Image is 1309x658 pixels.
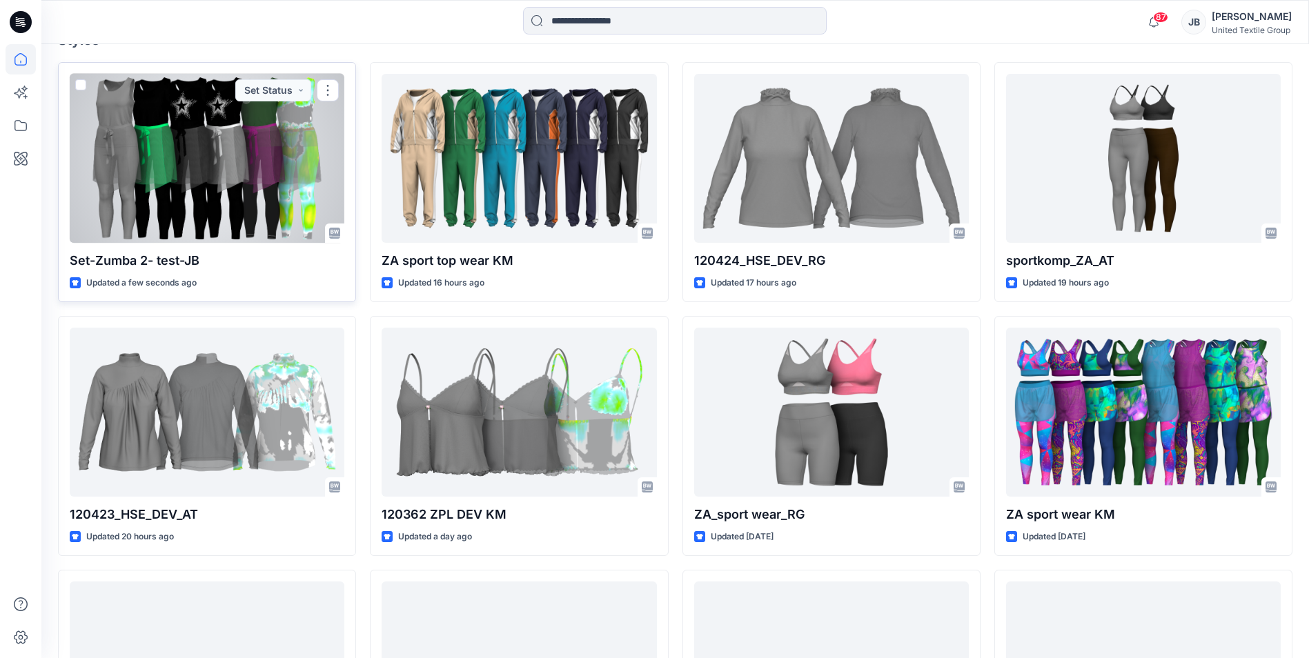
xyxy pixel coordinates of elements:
div: [PERSON_NAME] [1212,8,1292,25]
a: 120362 ZPL DEV KM [382,328,656,497]
p: ZA sport wear KM [1006,505,1281,524]
a: sportkomp_ZA_AT [1006,74,1281,243]
p: Updated [DATE] [1023,530,1085,544]
p: Updated 17 hours ago [711,276,796,290]
p: 120423_HSE_DEV_AT [70,505,344,524]
a: 120423_HSE_DEV_AT [70,328,344,497]
p: Updated 20 hours ago [86,530,174,544]
p: 120362 ZPL DEV KM [382,505,656,524]
a: ZA_sport wear_RG [694,328,969,497]
p: ZA sport top wear KM [382,251,656,270]
span: 87 [1153,12,1168,23]
p: 120424_HSE_DEV_RG [694,251,969,270]
a: Set-Zumba 2- test-JB [70,74,344,243]
p: Updated 19 hours ago [1023,276,1109,290]
p: ZA_sport wear_RG [694,505,969,524]
div: United Textile Group [1212,25,1292,35]
p: sportkomp_ZA_AT [1006,251,1281,270]
a: ZA sport wear KM [1006,328,1281,497]
p: Updated [DATE] [711,530,774,544]
a: ZA sport top wear KM [382,74,656,243]
a: 120424_HSE_DEV_RG [694,74,969,243]
p: Updated a day ago [398,530,472,544]
p: Updated 16 hours ago [398,276,484,290]
p: Updated a few seconds ago [86,276,197,290]
div: JB [1181,10,1206,34]
p: Set-Zumba 2- test-JB [70,251,344,270]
